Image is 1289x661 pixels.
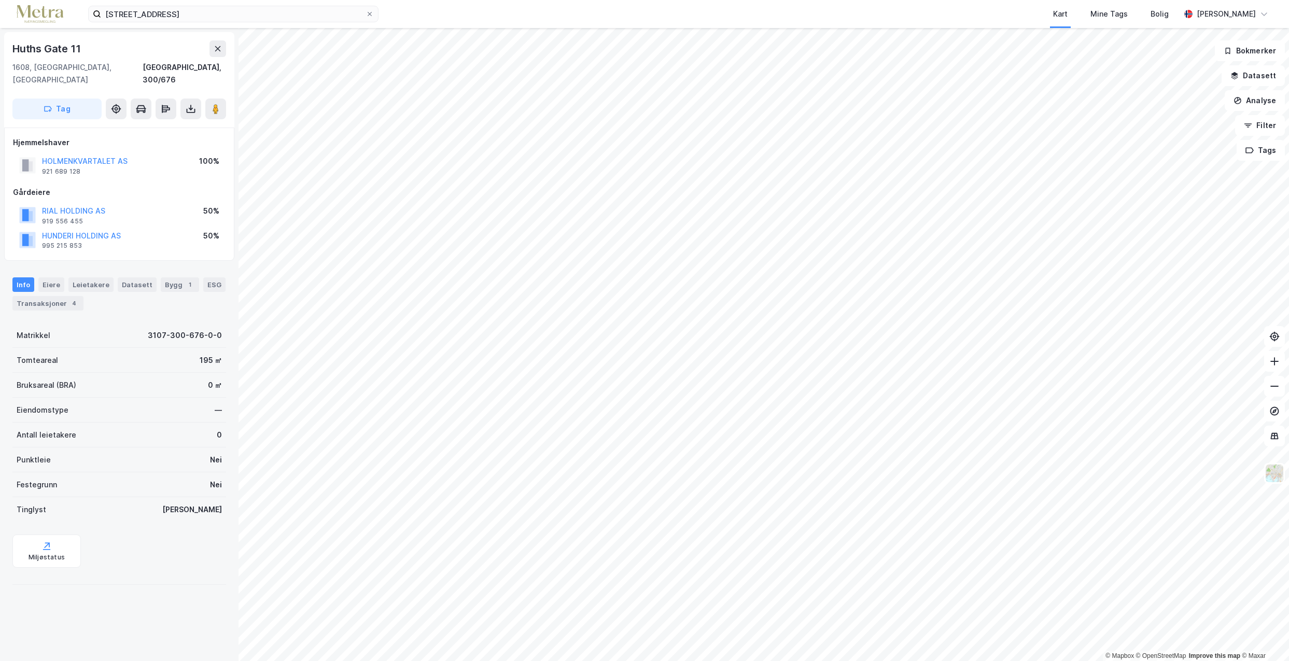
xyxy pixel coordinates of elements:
div: 3107-300-676-0-0 [148,329,222,342]
div: [GEOGRAPHIC_DATA], 300/676 [143,61,226,86]
div: Tinglyst [17,503,46,516]
a: Mapbox [1105,652,1134,659]
div: 4 [69,298,79,308]
div: [PERSON_NAME] [162,503,222,516]
a: OpenStreetMap [1136,652,1186,659]
a: Improve this map [1189,652,1240,659]
div: 919 556 455 [42,217,83,226]
div: Datasett [118,277,157,292]
div: 0 ㎡ [208,379,222,391]
div: Bruksareal (BRA) [17,379,76,391]
div: 1 [185,279,195,290]
div: 921 689 128 [42,167,80,176]
div: Leietakere [68,277,114,292]
div: Matrikkel [17,329,50,342]
div: Hjemmelshaver [13,136,226,149]
div: [PERSON_NAME] [1197,8,1256,20]
img: Z [1265,463,1284,483]
div: Antall leietakere [17,429,76,441]
button: Datasett [1222,65,1285,86]
div: Punktleie [17,454,51,466]
div: Kart [1053,8,1068,20]
div: Huths Gate 11 [12,40,82,57]
div: Nei [210,479,222,491]
div: — [215,404,222,416]
div: Bolig [1151,8,1169,20]
button: Analyse [1225,90,1285,111]
button: Tag [12,99,102,119]
div: Eiere [38,277,64,292]
button: Tags [1237,140,1285,161]
div: 195 ㎡ [200,354,222,367]
button: Bokmerker [1215,40,1285,61]
div: Gårdeiere [13,186,226,199]
div: Miljøstatus [29,553,65,561]
div: Festegrunn [17,479,57,491]
iframe: Chat Widget [1237,611,1289,661]
input: Søk på adresse, matrikkel, gårdeiere, leietakere eller personer [101,6,366,22]
div: Eiendomstype [17,404,68,416]
div: 100% [199,155,219,167]
img: metra-logo.256734c3b2bbffee19d4.png [17,5,63,23]
div: 0 [217,429,222,441]
div: Info [12,277,34,292]
div: Kontrollprogram for chat [1237,611,1289,661]
div: Transaksjoner [12,296,83,311]
div: Mine Tags [1090,8,1128,20]
div: 50% [203,205,219,217]
div: 995 215 853 [42,242,82,250]
div: 1608, [GEOGRAPHIC_DATA], [GEOGRAPHIC_DATA] [12,61,143,86]
div: Bygg [161,277,199,292]
div: Tomteareal [17,354,58,367]
button: Filter [1235,115,1285,136]
div: 50% [203,230,219,242]
div: Nei [210,454,222,466]
div: ESG [203,277,226,292]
